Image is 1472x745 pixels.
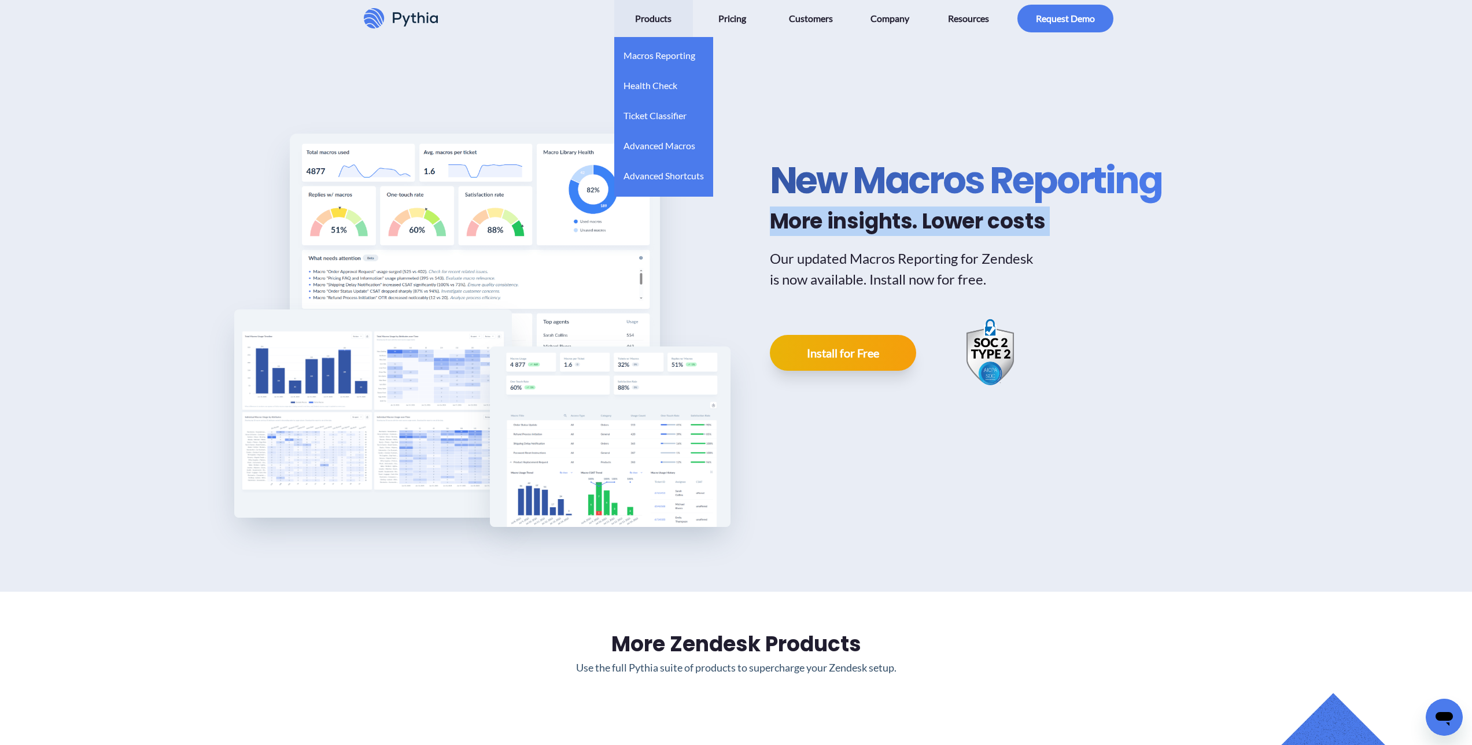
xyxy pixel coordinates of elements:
a: Pythia is SOC 2 Type 2 compliant and continuously monitors its security [962,318,1018,388]
a: Health Check [624,67,677,97]
span: Pricing [718,9,746,28]
span: Health Check [624,76,677,95]
p: Our updated Macros Reporting for Zendesk is now available. Install now for free. [770,248,1042,290]
div: Use the full Pythia suite of products to supercharge your Zendesk setup. [412,660,1060,676]
span: Company [870,9,909,28]
span: Advanced Macros [624,137,695,155]
img: SOC 2 Type 2 [962,318,1018,388]
img: Macros Reporting [490,346,731,527]
a: Ticket Classifier [624,97,687,127]
img: Macros Reporting [234,309,512,518]
iframe: Button to launch messaging window [1426,699,1463,736]
h2: More Zendesk Products [412,629,1060,660]
img: Macros Reporting [290,134,660,411]
h2: More insights. Lower costs [770,208,1162,234]
a: Macros Reporting [624,37,695,67]
span: Ticket Classifier [624,106,687,125]
span: Resources [948,9,989,28]
span: Customers [789,9,833,28]
span: Advanced Shortcuts [624,167,704,185]
span: Products [635,9,672,28]
a: Advanced Shortcuts [624,157,704,187]
h1: New Macros Reporting [770,157,1162,204]
a: Advanced Macros [624,127,695,157]
span: Macros Reporting [624,46,695,65]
